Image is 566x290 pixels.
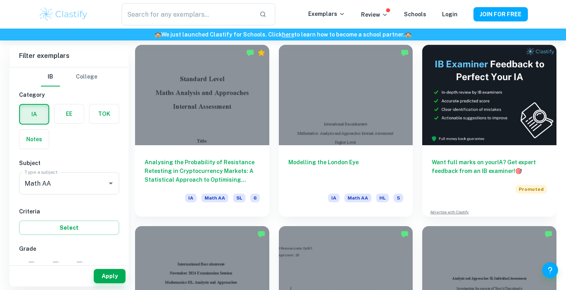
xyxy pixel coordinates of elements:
[430,209,469,215] a: Advertise with Clastify
[10,45,129,67] h6: Filter exemplars
[19,130,49,149] button: Notes
[41,67,97,86] div: Filter type choice
[105,178,116,189] button: Open
[94,269,126,283] button: Apply
[39,261,43,270] span: 7
[145,158,260,184] h6: Analysing the Probability of Resistance Retesting in Cryptocurrency Markets: A Statistical Approa...
[442,11,458,17] a: Login
[19,159,119,167] h6: Subject
[185,194,197,202] span: IA
[394,194,403,202] span: 5
[2,30,564,39] h6: We just launched Clastify for Schools. Click to learn how to become a school partner.
[41,67,60,86] button: IB
[344,194,371,202] span: Math AA
[361,10,388,19] p: Review
[20,105,48,124] button: IA
[89,104,119,123] button: TOK
[76,67,97,86] button: College
[135,45,269,217] a: Analysing the Probability of Resistance Retesting in Cryptocurrency Markets: A Statistical Approa...
[257,49,265,57] div: Premium
[64,261,67,270] span: 6
[473,7,528,21] button: JOIN FOR FREE
[422,45,556,217] a: Want full marks on yourIA? Get expert feedback from an IB examiner!PromotedAdvertise with Clastify
[376,194,389,202] span: HL
[279,45,413,217] a: Modelling the London EyeIAMath AAHL5
[19,221,119,235] button: Select
[401,49,409,57] img: Marked
[328,194,340,202] span: IA
[401,230,409,238] img: Marked
[19,90,119,99] h6: Category
[246,49,254,57] img: Marked
[25,169,58,175] label: Type a subject
[54,104,84,123] button: EE
[288,158,404,184] h6: Modelling the London Eye
[542,262,558,278] button: Help and Feedback
[233,194,245,202] span: SL
[250,194,260,202] span: 6
[87,261,91,270] span: 5
[257,230,265,238] img: Marked
[422,45,556,145] img: Thumbnail
[122,3,253,25] input: Search for any exemplars...
[516,185,547,194] span: Promoted
[39,6,89,22] img: Clastify logo
[405,31,411,38] span: 🏫
[19,244,119,253] h6: Grade
[515,168,522,174] span: 🎯
[432,158,547,175] h6: Want full marks on your IA ? Get expert feedback from an IB examiner!
[201,194,228,202] span: Math AA
[19,207,119,216] h6: Criteria
[545,230,552,238] img: Marked
[308,10,345,18] p: Exemplars
[404,11,426,17] a: Schools
[155,31,161,38] span: 🏫
[282,31,294,38] a: here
